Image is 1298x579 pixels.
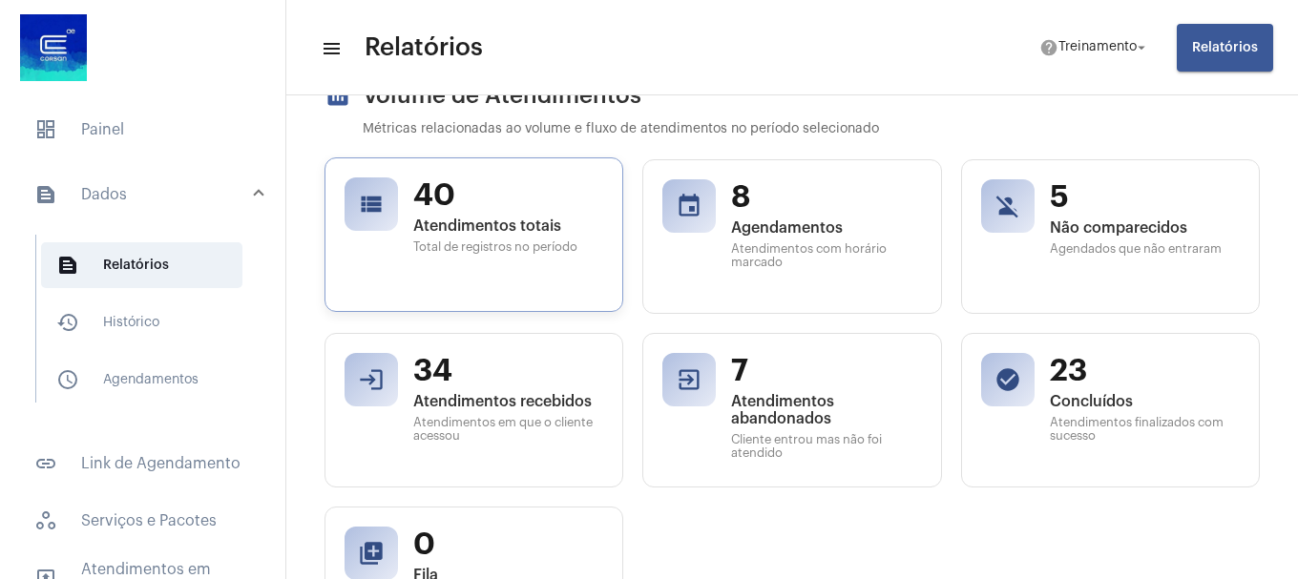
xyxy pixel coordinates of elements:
span: Treinamento [1058,41,1137,54]
mat-icon: sidenav icon [56,254,79,277]
span: Atendimentos abandonados [731,393,921,427]
img: d4669ae0-8c07-2337-4f67-34b0df7f5ae4.jpeg [15,10,92,86]
mat-expansion-panel-header: sidenav iconDados [11,164,285,225]
mat-icon: sidenav icon [56,368,79,391]
span: Atendimentos com horário marcado [731,242,921,269]
span: Relatórios [365,32,483,63]
mat-panel-title: Dados [34,183,255,206]
span: Agendados que não entraram [1050,242,1240,256]
mat-icon: assessment [324,82,351,109]
span: Não comparecidos [1050,219,1240,237]
h2: Volume de Atendimentos [324,82,1260,109]
span: 40 [413,177,603,214]
span: Total de registros no período [413,240,603,254]
p: Métricas relacionadas ao volume e fluxo de atendimentos no período selecionado [363,122,1260,136]
span: Atendimentos recebidos [413,393,603,410]
span: sidenav icon [34,509,57,532]
span: 5 [1050,179,1240,216]
span: Relatórios [41,242,242,288]
span: Atendimentos em que o cliente acessou [413,416,603,443]
mat-icon: person_off [994,193,1021,219]
span: Cliente entrou mas não foi atendido [731,433,921,460]
mat-icon: help [1039,38,1058,57]
mat-icon: sidenav icon [321,37,340,60]
div: sidenav iconDados [11,225,285,429]
span: 0 [413,527,603,563]
span: 8 [731,179,921,216]
mat-icon: queue [358,540,385,567]
span: Relatórios [1192,41,1258,54]
span: sidenav icon [34,118,57,141]
span: 23 [1050,353,1240,389]
mat-icon: login [358,366,385,393]
span: Painel [19,107,266,153]
mat-icon: exit_to_app [676,366,702,393]
mat-icon: check_circle [994,366,1021,393]
mat-icon: sidenav icon [56,311,79,334]
mat-icon: view_list [358,191,385,217]
span: Atendimentos finalizados com sucesso [1050,416,1240,443]
span: Agendamentos [41,357,242,403]
button: Treinamento [1028,29,1162,67]
span: Serviços e Pacotes [19,498,266,544]
span: 7 [731,353,921,389]
button: Relatórios [1177,24,1273,72]
mat-icon: arrow_drop_down [1133,39,1150,56]
span: 34 [413,353,603,389]
span: Atendimentos totais [413,217,603,235]
mat-icon: sidenav icon [34,452,57,475]
span: Agendamentos [731,219,921,237]
span: Link de Agendamento [19,441,266,486]
mat-icon: event [676,193,702,219]
mat-icon: sidenav icon [34,183,57,206]
span: Histórico [41,300,242,345]
span: Concluídos [1050,393,1240,410]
